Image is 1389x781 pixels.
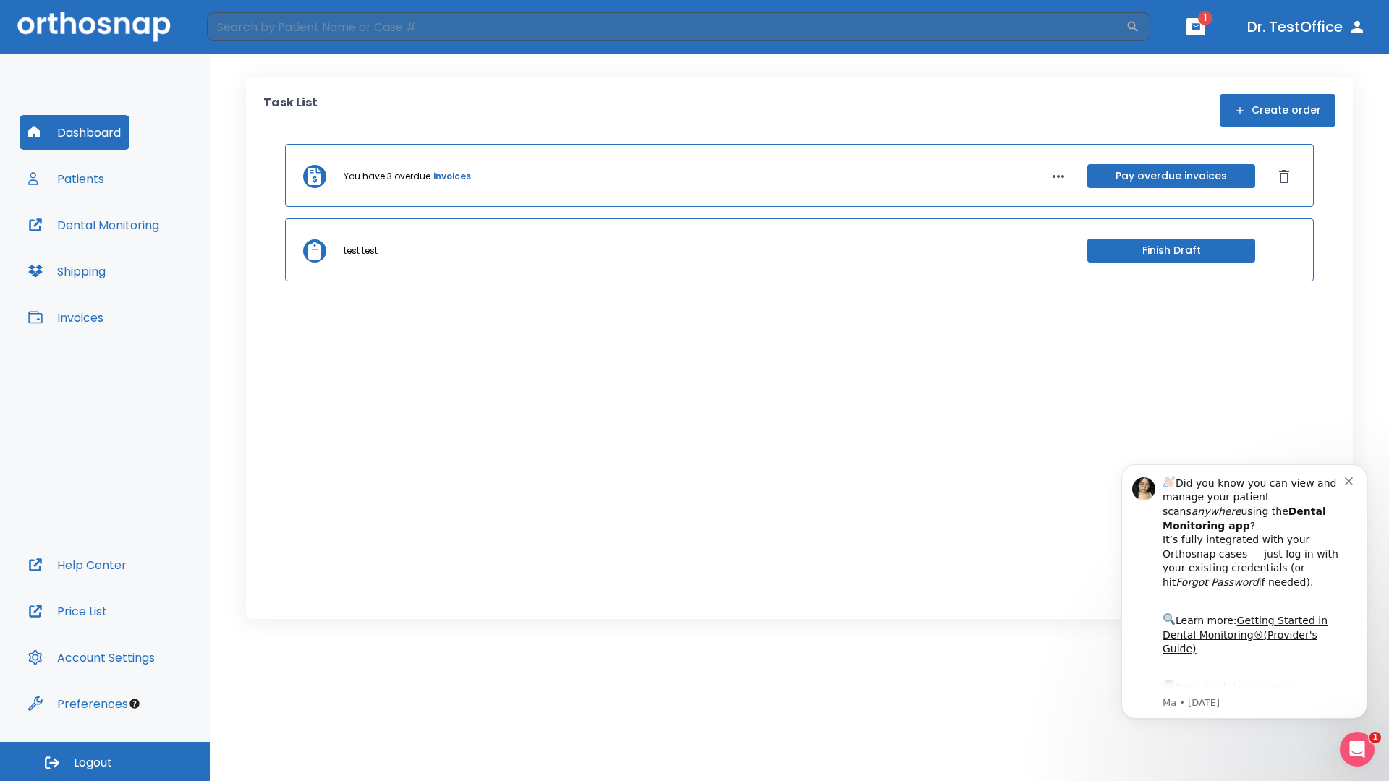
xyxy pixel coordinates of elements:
[63,254,245,267] p: Message from Ma, sent 1w ago
[20,161,113,196] button: Patients
[1220,94,1335,127] button: Create order
[1198,11,1212,25] span: 1
[63,236,245,310] div: Download the app: | ​ Let us know if you need help getting started!
[74,755,112,771] span: Logout
[1273,165,1296,188] button: Dismiss
[1100,443,1389,742] iframe: Intercom notifications message
[1241,14,1372,40] button: Dr. TestOffice
[20,208,168,242] button: Dental Monitoring
[20,254,114,289] button: Shipping
[20,547,135,582] button: Help Center
[20,686,137,721] button: Preferences
[17,12,171,41] img: Orthosnap
[128,697,141,710] div: Tooltip anchor
[1087,239,1255,263] button: Finish Draft
[20,640,163,675] button: Account Settings
[263,94,318,127] p: Task List
[1087,164,1255,188] button: Pay overdue invoices
[245,31,257,43] button: Dismiss notification
[433,170,471,183] a: invoices
[20,594,116,628] button: Price List
[207,12,1126,41] input: Search by Patient Name or Case #
[63,239,192,265] a: App Store
[1369,732,1381,743] span: 1
[1340,732,1375,767] iframe: Intercom live chat
[344,244,378,257] p: test test
[20,115,129,150] button: Dashboard
[20,300,112,335] button: Invoices
[344,170,430,183] p: You have 3 overdue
